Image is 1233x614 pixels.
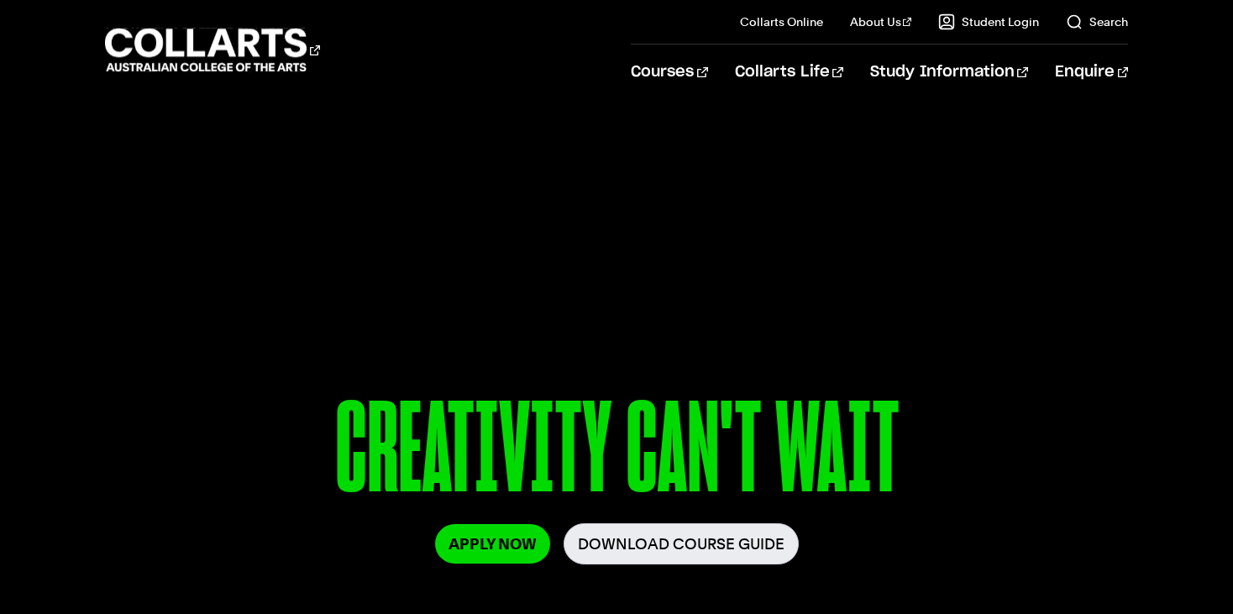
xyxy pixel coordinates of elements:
[850,13,912,30] a: About Us
[631,45,707,100] a: Courses
[435,524,550,564] a: Apply Now
[564,523,799,564] a: Download Course Guide
[105,26,320,74] div: Go to homepage
[1066,13,1128,30] a: Search
[938,13,1039,30] a: Student Login
[735,45,843,100] a: Collarts Life
[740,13,823,30] a: Collarts Online
[117,385,1116,523] p: CREATIVITY CAN'T WAIT
[1055,45,1128,100] a: Enquire
[870,45,1028,100] a: Study Information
